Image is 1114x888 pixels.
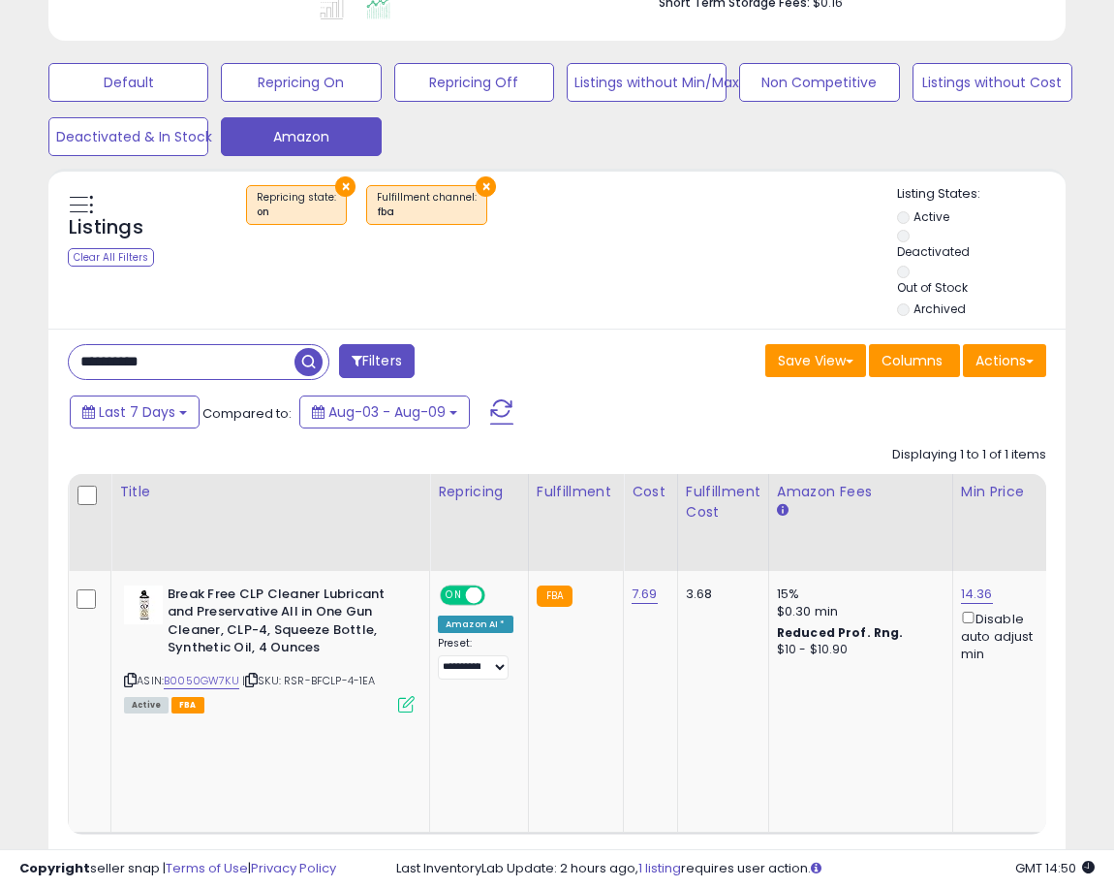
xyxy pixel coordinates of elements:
[961,608,1054,664] div: Disable auto adjust min
[99,402,175,422] span: Last 7 Days
[69,214,143,241] h5: Listings
[961,482,1061,502] div: Min Price
[396,860,1096,878] div: Last InventoryLab Update: 2 hours ago, requires user action.
[777,624,904,641] b: Reduced Prof. Rng.
[897,243,970,260] label: Deactivated
[221,63,381,102] button: Repricing On
[335,176,356,197] button: ×
[442,587,466,603] span: ON
[438,616,513,633] div: Amazon AI *
[339,344,415,378] button: Filters
[913,301,966,317] label: Archived
[686,482,760,523] div: Fulfillment Cost
[242,673,376,688] span: | SKU: RSR-BFCLP-4-1EA
[257,190,336,219] span: Repricing state :
[251,859,336,877] a: Privacy Policy
[70,396,200,428] button: Last 7 Days
[777,642,938,658] div: $10 - $10.90
[897,279,968,296] label: Out of Stock
[777,586,938,603] div: 15%
[777,603,938,620] div: $0.30 min
[394,63,554,102] button: Repricing Off
[739,63,899,102] button: Non Competitive
[48,63,208,102] button: Default
[963,344,1046,377] button: Actions
[168,586,403,662] b: Break Free CLP Cleaner Lubricant and Preservative All in One Gun Cleaner, CLP-4, Squeeze Bottle, ...
[913,208,949,225] label: Active
[632,585,658,604] a: 7.69
[537,586,572,607] small: FBA
[257,206,336,219] div: on
[377,206,477,219] div: fba
[537,482,615,502] div: Fulfillment
[299,396,470,428] button: Aug-03 - Aug-09
[686,586,754,603] div: 3.68
[765,344,866,377] button: Save View
[19,859,90,877] strong: Copyright
[377,190,477,219] span: Fulfillment channel :
[777,482,944,502] div: Amazon Fees
[328,402,446,422] span: Aug-03 - Aug-09
[19,860,336,878] div: seller snap | |
[124,586,163,624] img: 41DzMiX1jbL._SL40_.jpg
[48,117,208,156] button: Deactivated & In Stock
[119,482,421,502] div: Title
[638,859,681,877] a: 1 listing
[124,697,169,714] span: All listings currently available for purchase on Amazon
[68,248,154,267] div: Clear All Filters
[632,482,669,502] div: Cost
[897,185,1066,204] p: Listing States:
[124,586,415,712] div: ASIN:
[438,482,520,502] div: Repricing
[892,446,1046,464] div: Displaying 1 to 1 of 1 items
[476,176,496,197] button: ×
[777,502,789,520] small: Amazon Fees.
[882,351,943,370] span: Columns
[869,344,960,377] button: Columns
[164,673,239,689] a: B0050GW7KU
[567,63,727,102] button: Listings without Min/Max
[482,587,513,603] span: OFF
[961,585,993,604] a: 14.36
[202,404,292,423] span: Compared to:
[1015,859,1095,877] span: 2025-08-17 14:50 GMT
[171,697,204,714] span: FBA
[221,117,381,156] button: Amazon
[438,637,513,681] div: Preset:
[166,859,248,877] a: Terms of Use
[913,63,1072,102] button: Listings without Cost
